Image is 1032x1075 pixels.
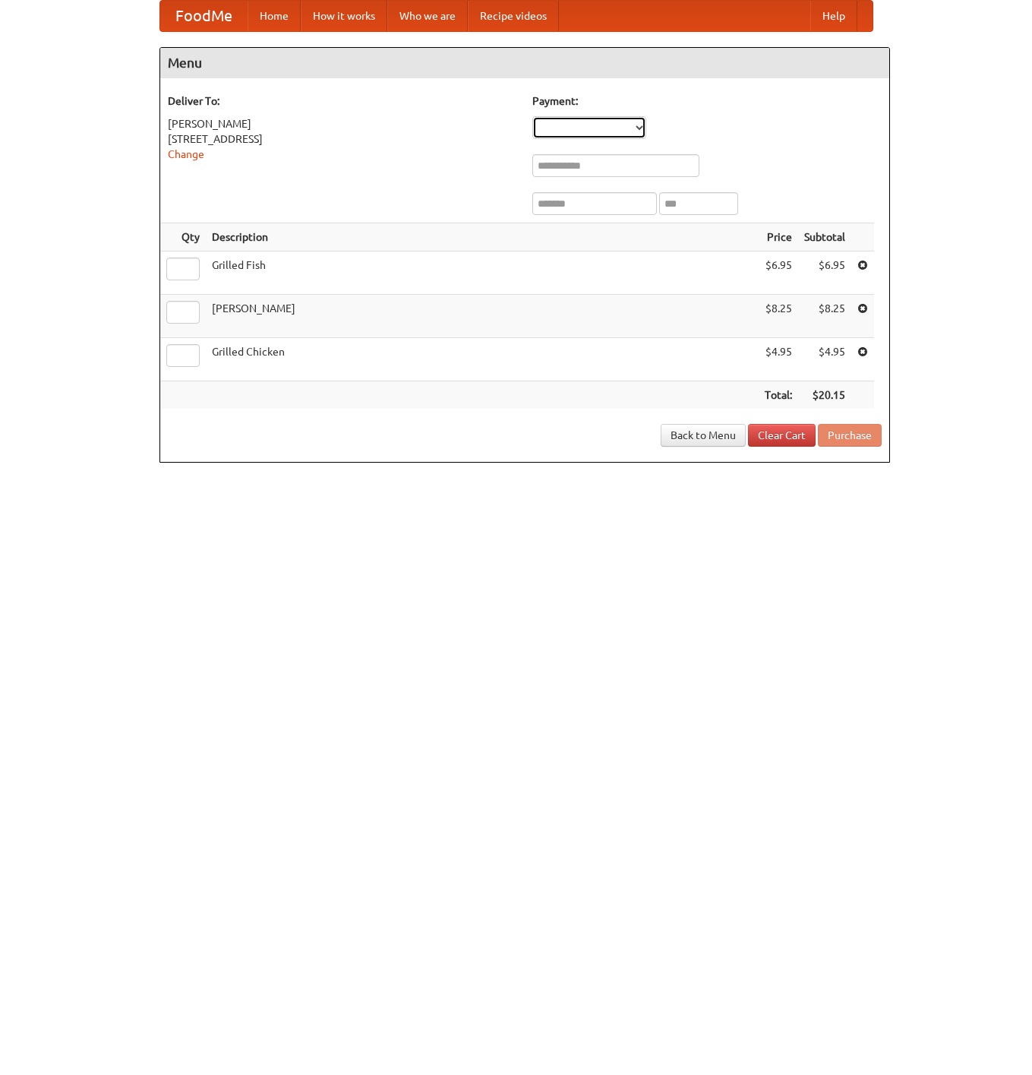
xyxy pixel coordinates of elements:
td: Grilled Chicken [206,338,759,381]
a: Recipe videos [468,1,559,31]
th: Description [206,223,759,251]
a: Clear Cart [748,424,816,447]
h5: Deliver To: [168,93,517,109]
th: Total: [759,381,798,409]
a: Help [810,1,857,31]
h4: Menu [160,48,889,78]
div: [STREET_ADDRESS] [168,131,517,147]
td: $6.95 [798,251,851,295]
h5: Payment: [532,93,882,109]
td: $8.25 [798,295,851,338]
a: FoodMe [160,1,248,31]
a: Change [168,148,204,160]
a: Who we are [387,1,468,31]
td: [PERSON_NAME] [206,295,759,338]
button: Purchase [818,424,882,447]
a: How it works [301,1,387,31]
td: $4.95 [798,338,851,381]
td: $8.25 [759,295,798,338]
td: $4.95 [759,338,798,381]
div: [PERSON_NAME] [168,116,517,131]
th: Qty [160,223,206,251]
th: $20.15 [798,381,851,409]
th: Price [759,223,798,251]
a: Home [248,1,301,31]
td: $6.95 [759,251,798,295]
th: Subtotal [798,223,851,251]
a: Back to Menu [661,424,746,447]
td: Grilled Fish [206,251,759,295]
